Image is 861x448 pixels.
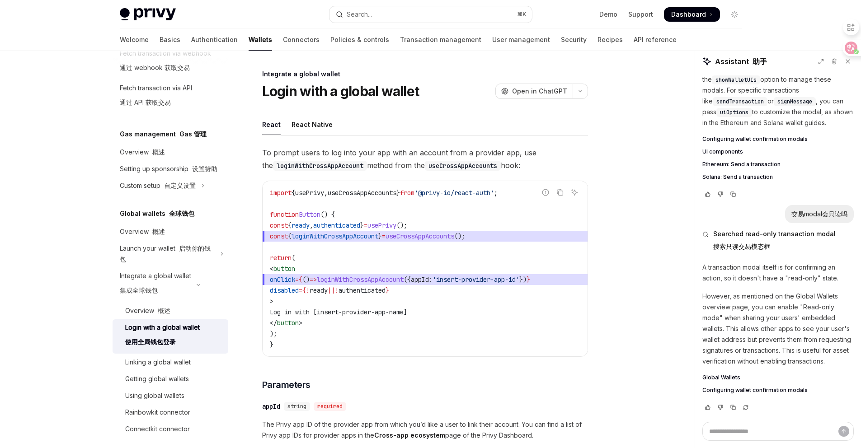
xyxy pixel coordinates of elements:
[120,226,165,237] div: Overview
[113,354,228,370] a: Linking a global wallet
[347,9,372,20] div: Search...
[262,70,588,79] div: Integrate a global wallet
[113,161,228,177] a: Setting up sponsorship 设置赞助
[270,341,273,349] span: }
[299,319,302,327] span: >
[378,232,382,240] span: }
[270,286,299,294] span: disabled
[302,286,306,294] span: {
[270,210,299,219] span: function
[367,221,396,229] span: usePrivy
[120,64,190,71] font: 通过 webhook 获取交易
[599,10,617,19] a: Demo
[753,57,767,66] font: 助手
[494,189,498,197] span: ;
[113,387,228,404] a: Using global wallets
[164,182,196,189] font: 自定义设置
[728,190,739,199] button: Copy chat response
[314,402,346,411] div: required
[270,265,273,273] span: <
[125,424,190,434] div: Connectkit connector
[283,29,320,51] a: Connectors
[702,374,740,381] span: Global Wallets
[295,189,324,197] span: usePrivy
[702,148,854,155] a: UI components
[120,8,176,21] img: light logo
[292,221,310,229] span: ready
[716,98,764,105] span: sendTransaction
[113,268,228,302] button: Toggle Integrate a global wallet section
[702,262,854,284] p: A transaction modal itself is for confirming an action, so it doesn't have a "read-only" state.
[702,291,854,367] p: However, as mentioned on the Global Wallets overview page, you can enable "Read-only mode" when s...
[120,129,207,140] h5: Gas management
[270,330,277,338] span: );
[191,29,238,51] a: Authentication
[715,56,767,67] span: Assistant
[400,189,414,197] span: from
[728,403,739,412] button: Copy chat response
[299,210,320,219] span: Button
[396,189,400,197] span: }
[715,403,726,412] button: Vote that response was not good
[554,187,566,198] button: Copy the contents from the code block
[330,29,389,51] a: Policies & controls
[262,146,588,172] span: To prompt users to log into your app with an account from a provider app, use the method from the...
[715,190,726,199] button: Vote that response was not good
[702,135,808,143] span: Configuring wallet confirmation modals
[702,422,854,441] textarea: Ask a question...
[270,254,292,262] span: return
[702,403,713,412] button: Vote that response was good
[324,189,328,197] span: ,
[396,221,407,229] span: ();
[702,387,808,394] span: Configuring wallet confirmation modals
[328,286,335,294] span: ||
[160,29,180,51] a: Basics
[120,98,171,106] font: 通过 API 获取交易
[262,402,280,411] div: appId
[713,229,836,255] span: Searched read-only transaction modal
[702,52,854,128] p: As detailed on the "Configuring wallet confirmation modals" page, you can use the option to manag...
[702,161,854,168] a: Ethereum: Send a transaction
[270,275,295,284] span: onClick
[411,275,433,284] span: appId:
[120,147,165,158] div: Overview
[702,148,743,155] span: UI components
[152,148,165,156] font: 概述
[270,189,292,197] span: import
[120,286,158,294] font: 集成全球钱包
[454,232,465,240] span: ();
[292,189,295,197] span: {
[838,426,849,437] button: Send message
[113,319,228,354] a: Login with a global wallet使用全局钱包登录
[740,403,751,412] button: Reload last chat
[727,7,742,22] button: Toggle dark mode
[561,29,587,51] a: Security
[262,83,419,99] h1: Login with a global wallet
[310,221,313,229] span: ,
[360,221,364,229] span: }
[120,29,149,51] a: Welcome
[292,232,378,240] span: loginWithCrossAppAccount
[299,286,302,294] span: =
[125,338,176,345] font: 使用全局钱包登录
[306,286,310,294] span: !
[120,180,196,191] div: Custom setup
[540,187,551,198] button: Report incorrect code
[517,11,527,18] span: ⌘ K
[702,374,854,381] a: Global Wallets
[249,29,272,51] a: Wallets
[125,357,191,368] div: Linking a global wallet
[125,373,189,384] div: Getting global wallets
[120,163,217,174] div: Setting up sponsorship
[512,87,567,96] span: Open in ChatGPT
[702,229,854,255] button: Searched read-only transaction modal搜索只读交易模态框
[404,275,411,284] span: ({
[179,130,207,138] font: Gas 管理
[519,275,527,284] span: })
[270,319,277,327] span: </
[125,390,184,401] div: Using global wallets
[113,303,228,319] a: Overview 概述
[113,404,228,420] a: Rainbowkit connector
[329,6,532,23] button: Open search
[262,114,281,135] div: React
